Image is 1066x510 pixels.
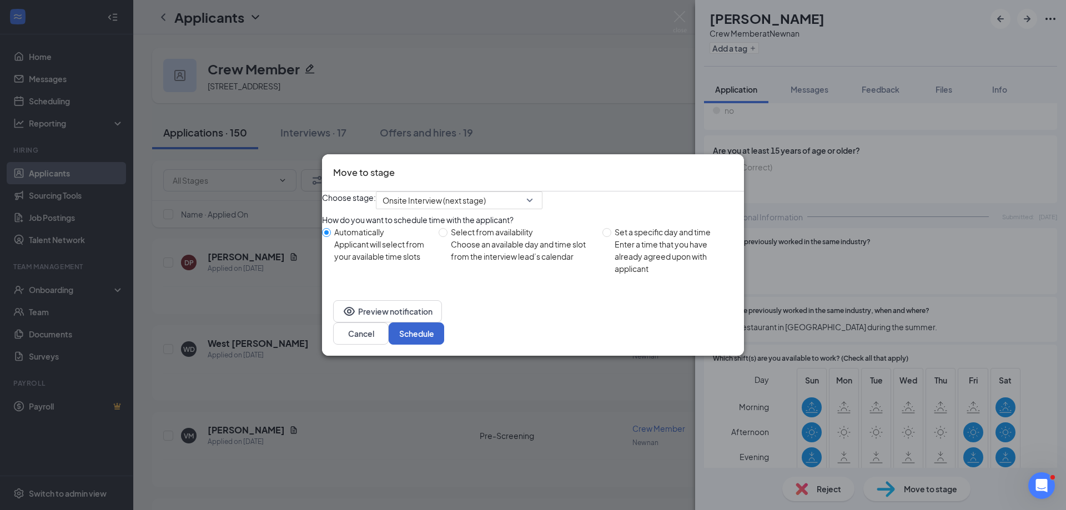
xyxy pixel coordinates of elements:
div: Choose an available day and time slot from the interview lead’s calendar [451,238,594,262]
div: Enter a time that you have already agreed upon with applicant [615,238,735,275]
span: Choose stage: [322,191,376,209]
div: How do you want to schedule time with the applicant? [322,214,744,226]
button: Cancel [333,322,389,345]
h3: Move to stage [333,165,395,180]
iframe: Intercom live chat [1028,472,1055,499]
svg: Eye [343,305,356,318]
button: EyePreview notification [333,300,442,322]
span: Onsite Interview (next stage) [383,192,486,209]
button: Schedule [389,322,444,345]
div: Automatically [334,226,430,238]
div: Applicant will select from your available time slots [334,238,430,262]
div: Set a specific day and time [615,226,735,238]
div: Select from availability [451,226,594,238]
